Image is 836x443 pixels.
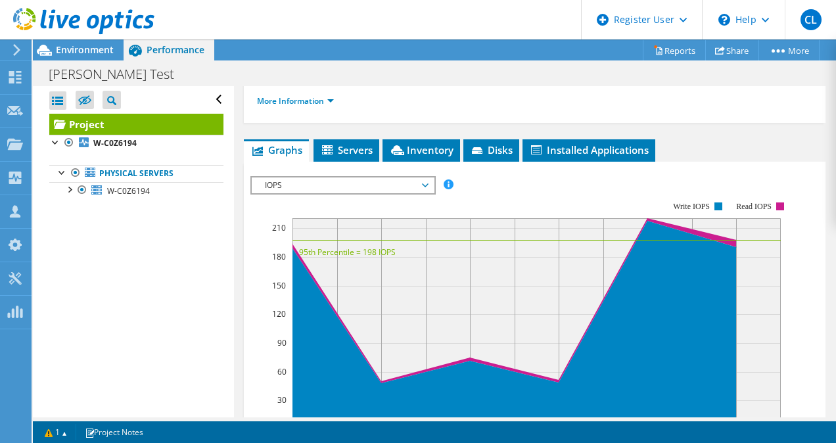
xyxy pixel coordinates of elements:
a: Project Notes [76,424,152,440]
a: W-C0Z6194 [49,182,223,199]
text: Write IOPS [673,202,710,211]
a: More Information [257,95,334,106]
a: Project [49,114,223,135]
text: 120 [272,308,286,319]
a: Share [705,40,759,60]
a: Physical Servers [49,165,223,182]
span: Disks [470,143,513,156]
span: CL [801,9,822,30]
text: 90 [277,337,287,348]
a: Reports [643,40,706,60]
a: More [758,40,820,60]
span: Servers [320,143,373,156]
span: IOPS [258,177,427,193]
h1: [PERSON_NAME] Test [43,67,195,82]
a: 1 [35,424,76,440]
text: 30 [277,394,287,406]
text: 180 [272,251,286,262]
text: Read IOPS [736,202,772,211]
a: W-C0Z6194 [49,135,223,152]
text: 95th Percentile = 198 IOPS [299,246,396,258]
text: 150 [272,280,286,291]
span: W-C0Z6194 [107,185,150,197]
svg: \n [718,14,730,26]
b: W-C0Z6194 [93,137,137,149]
span: Graphs [250,143,302,156]
span: Inventory [389,143,453,156]
text: 60 [277,366,287,377]
text: 210 [272,222,286,233]
span: Environment [56,43,114,56]
span: Performance [147,43,204,56]
span: Installed Applications [529,143,649,156]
